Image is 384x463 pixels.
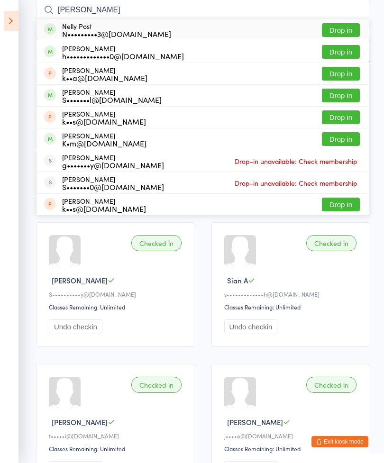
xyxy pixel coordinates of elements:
[306,377,357,393] div: Checked in
[224,290,360,298] div: s•••••••••••••h@[DOMAIN_NAME]
[322,67,360,81] button: Drop in
[49,445,184,453] div: Classes Remaining: Unlimited
[49,290,184,298] div: S••••••••••y@[DOMAIN_NAME]
[62,139,146,147] div: K•m@[DOMAIN_NAME]
[322,132,360,146] button: Drop in
[62,132,146,147] div: [PERSON_NAME]
[62,161,164,169] div: g•••••••y@[DOMAIN_NAME]
[62,22,171,37] div: Nelly Post
[62,183,164,191] div: S•••••••0@[DOMAIN_NAME]
[224,319,278,334] button: Undo checkin
[224,303,360,311] div: Classes Remaining: Unlimited
[227,275,248,285] span: Sian A
[62,175,164,191] div: [PERSON_NAME]
[62,110,146,125] div: [PERSON_NAME]
[49,303,184,311] div: Classes Remaining: Unlimited
[52,417,108,427] span: [PERSON_NAME]
[322,89,360,102] button: Drop in
[62,154,164,169] div: [PERSON_NAME]
[131,377,182,393] div: Checked in
[224,445,360,453] div: Classes Remaining: Unlimited
[311,436,368,447] button: Exit kiosk mode
[62,30,171,37] div: N•••••••••3@[DOMAIN_NAME]
[227,417,283,427] span: [PERSON_NAME]
[62,197,146,212] div: [PERSON_NAME]
[49,432,184,440] div: t•••••i@[DOMAIN_NAME]
[306,235,357,251] div: Checked in
[62,74,147,82] div: k••a@[DOMAIN_NAME]
[62,205,146,212] div: k••s@[DOMAIN_NAME]
[62,118,146,125] div: k••s@[DOMAIN_NAME]
[322,23,360,37] button: Drop in
[62,66,147,82] div: [PERSON_NAME]
[224,432,360,440] div: j••••e@[DOMAIN_NAME]
[62,96,162,103] div: S•••••••l@[DOMAIN_NAME]
[49,319,102,334] button: Undo checkin
[62,45,184,60] div: [PERSON_NAME]
[131,235,182,251] div: Checked in
[232,154,360,168] span: Drop-in unavailable: Check membership
[52,275,108,285] span: [PERSON_NAME]
[62,88,162,103] div: [PERSON_NAME]
[322,45,360,59] button: Drop in
[62,52,184,60] div: h•••••••••••••0@[DOMAIN_NAME]
[322,110,360,124] button: Drop in
[232,176,360,190] span: Drop-in unavailable: Check membership
[322,198,360,211] button: Drop in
